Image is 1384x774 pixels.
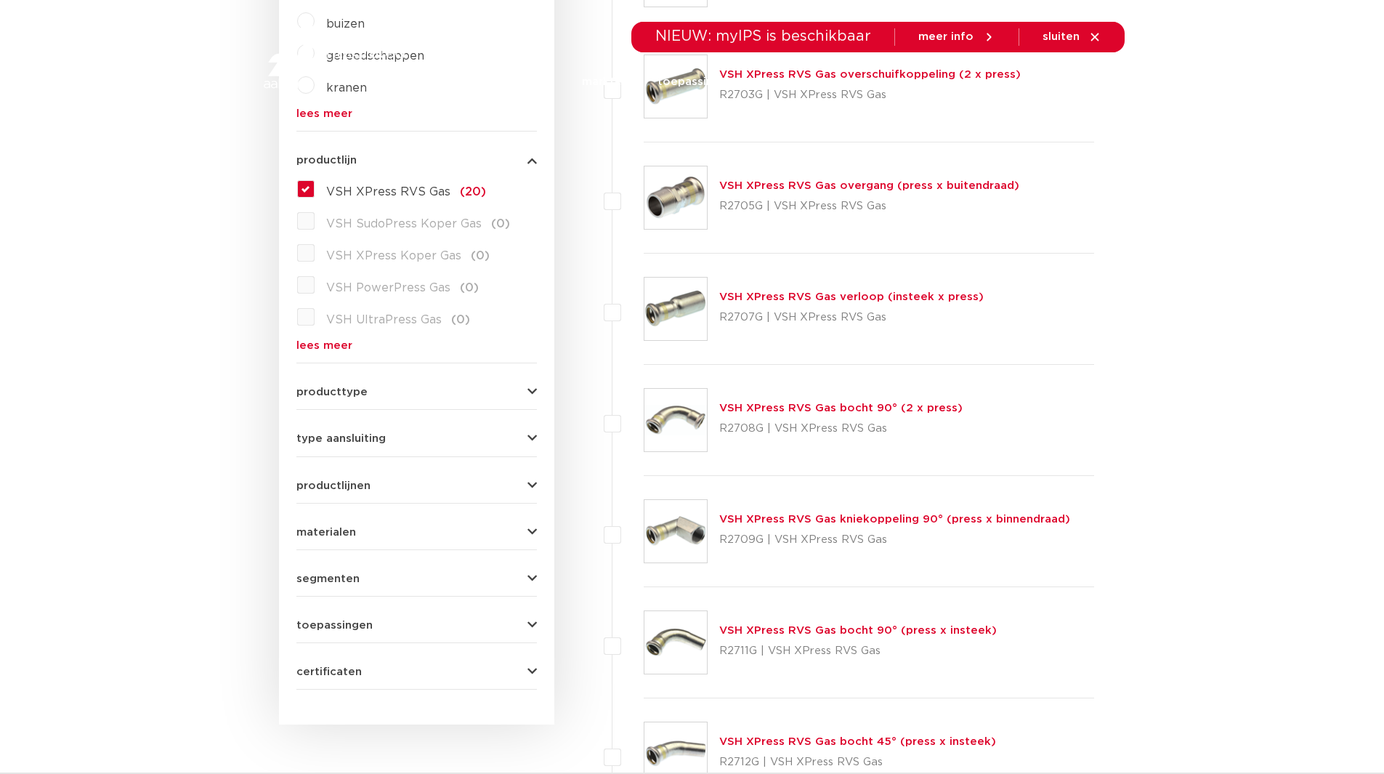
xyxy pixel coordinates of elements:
[460,282,479,294] span: (0)
[296,387,368,398] span: producttype
[719,291,984,302] a: VSH XPress RVS Gas verloop (insteek x press)
[657,52,734,111] a: toepassingen
[719,640,997,663] p: R2711G | VSH XPress RVS Gas
[296,573,537,584] button: segmenten
[644,278,707,340] img: Thumbnail for VSH XPress RVS Gas verloop (insteek x press)
[719,625,997,636] a: VSH XPress RVS Gas bocht 90° (press x insteek)
[644,500,707,563] img: Thumbnail for VSH XPress RVS Gas kniekoppeling 90° (press x binnendraad)
[494,52,553,111] a: producten
[719,751,996,774] p: R2712G | VSH XPress RVS Gas
[326,186,450,198] span: VSH XPress RVS Gas
[296,666,537,677] button: certificaten
[451,314,470,326] span: (0)
[460,186,486,198] span: (20)
[1052,52,1067,111] div: my IPS
[296,155,357,166] span: productlijn
[763,52,825,111] a: downloads
[326,314,442,326] span: VSH UltraPress Gas
[326,282,450,294] span: VSH PowerPress Gas
[719,306,984,329] p: R2707G | VSH XPress RVS Gas
[296,340,537,351] a: lees meer
[296,620,373,631] span: toepassingen
[491,218,510,230] span: (0)
[719,403,963,414] a: VSH XPress RVS Gas bocht 90° (2 x press)
[296,155,537,166] button: productlijn
[296,433,537,444] button: type aansluiting
[719,195,1019,218] p: R2705G | VSH XPress RVS Gas
[719,514,1070,525] a: VSH XPress RVS Gas kniekoppeling 90° (press x binnendraad)
[296,666,362,677] span: certificaten
[296,480,537,491] button: productlijnen
[326,218,482,230] span: VSH SudoPress Koper Gas
[296,527,537,538] button: materialen
[918,31,974,42] span: meer info
[929,52,979,111] a: over ons
[326,250,461,262] span: VSH XPress Koper Gas
[1043,31,1080,42] span: sluiten
[719,736,996,747] a: VSH XPress RVS Gas bocht 45° (press x insteek)
[644,166,707,229] img: Thumbnail for VSH XPress RVS Gas overgang (press x buitendraad)
[296,620,537,631] button: toepassingen
[719,528,1070,552] p: R2709G | VSH XPress RVS Gas
[644,389,707,451] img: Thumbnail for VSH XPress RVS Gas bocht 90° (2 x press)
[471,250,490,262] span: (0)
[296,527,356,538] span: materialen
[719,417,963,440] p: R2708G | VSH XPress RVS Gas
[494,52,979,111] nav: Menu
[1043,31,1101,44] a: sluiten
[296,433,386,444] span: type aansluiting
[719,180,1019,191] a: VSH XPress RVS Gas overgang (press x buitendraad)
[582,52,628,111] a: markten
[296,387,537,398] button: producttype
[296,573,360,584] span: segmenten
[655,29,871,44] span: NIEUW: myIPS is beschikbaar
[854,52,900,111] a: services
[918,31,995,44] a: meer info
[296,108,537,119] a: lees meer
[644,611,707,674] img: Thumbnail for VSH XPress RVS Gas bocht 90° (press x insteek)
[296,480,371,491] span: productlijnen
